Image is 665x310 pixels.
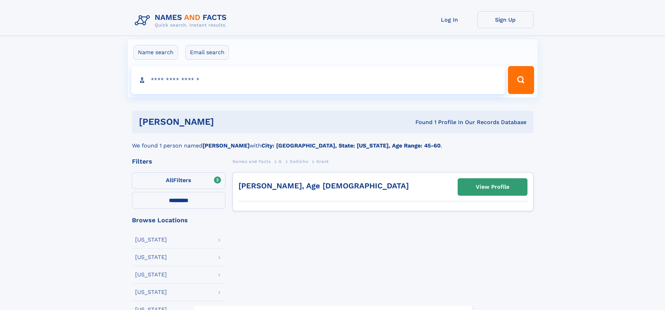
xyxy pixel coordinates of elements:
[238,181,409,190] a: [PERSON_NAME], Age [DEMOGRAPHIC_DATA]
[135,237,167,243] div: [US_STATE]
[131,66,505,94] input: search input
[508,66,534,94] button: Search Button
[290,159,308,164] span: Gallicho
[202,142,250,149] b: [PERSON_NAME]
[132,133,533,150] div: We found 1 person named with .
[261,142,441,149] b: City: [GEOGRAPHIC_DATA], State: [US_STATE], Age Range: 45-60
[132,172,226,189] label: Filters
[232,157,271,166] a: Names and Facts
[135,254,167,260] div: [US_STATE]
[478,11,533,28] a: Sign Up
[139,117,315,126] h1: [PERSON_NAME]
[133,45,178,60] label: Name search
[422,11,478,28] a: Log In
[279,159,282,164] span: G
[458,179,527,195] a: View Profile
[135,272,167,277] div: [US_STATE]
[185,45,229,60] label: Email search
[132,217,226,223] div: Browse Locations
[166,177,173,183] span: All
[279,157,282,166] a: G
[132,158,226,165] div: Filters
[315,118,526,126] div: Found 1 Profile In Our Records Database
[132,11,232,30] img: Logo Names and Facts
[476,179,509,195] div: View Profile
[290,157,308,166] a: Gallicho
[135,289,167,295] div: [US_STATE]
[316,159,329,164] span: Grant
